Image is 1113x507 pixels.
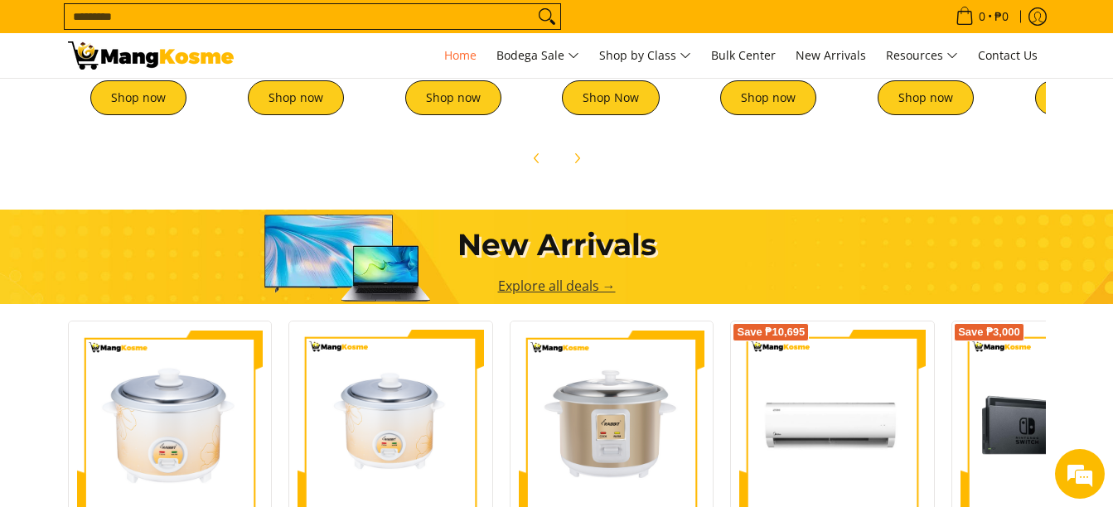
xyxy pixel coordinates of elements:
a: Resources [878,33,966,78]
span: Home [444,47,477,63]
a: Shop now [720,80,816,115]
span: 0 [976,11,988,22]
a: Contact Us [970,33,1046,78]
span: Bulk Center [711,47,776,63]
a: Bodega Sale [488,33,588,78]
span: New Arrivals [796,47,866,63]
a: Bulk Center [703,33,784,78]
span: Contact Us [978,47,1038,63]
a: New Arrivals [787,33,874,78]
div: Chat with us now [86,93,278,114]
a: Home [436,33,485,78]
button: Previous [519,140,555,176]
button: Search [534,4,560,29]
a: Shop now [405,80,501,115]
a: Shop now [90,80,186,115]
a: Explore all deals → [498,277,616,295]
span: Bodega Sale [496,46,579,66]
span: ₱0 [992,11,1011,22]
textarea: Type your message and hit 'Enter' [8,334,316,392]
button: Next [559,140,595,176]
span: Save ₱3,000 [958,327,1020,337]
img: Mang Kosme: Your Home Appliances Warehouse Sale Partner! [68,41,234,70]
a: Shop Now [562,80,660,115]
a: Shop now [878,80,974,115]
a: Shop by Class [591,33,699,78]
span: • [951,7,1014,26]
span: We're online! [96,149,229,316]
span: Save ₱10,695 [737,327,805,337]
a: Shop now [248,80,344,115]
nav: Main Menu [250,33,1046,78]
div: Minimize live chat window [272,8,312,48]
span: Resources [886,46,958,66]
span: Shop by Class [599,46,691,66]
